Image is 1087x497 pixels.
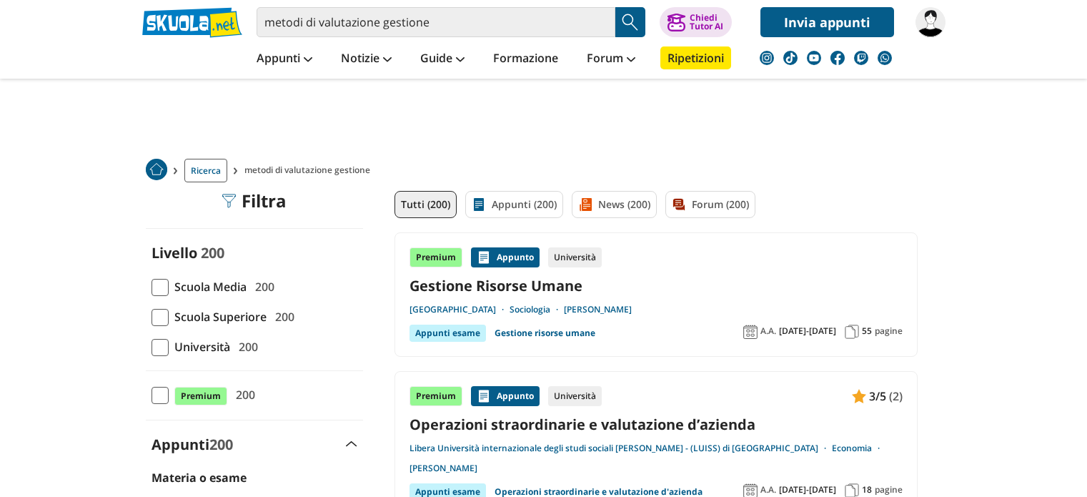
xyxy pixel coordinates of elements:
[346,441,357,447] img: Apri e chiudi sezione
[472,197,486,212] img: Appunti filtro contenuto
[410,325,486,342] div: Appunti esame
[230,385,255,404] span: 200
[852,389,866,403] img: Appunti contenuto
[244,159,376,182] span: metodi di valutazione gestione
[410,247,462,267] div: Premium
[660,46,731,69] a: Ripetizioni
[660,7,732,37] button: ChiediTutor AI
[169,277,247,296] span: Scuola Media
[760,325,776,337] span: A.A.
[672,197,686,212] img: Forum filtro contenuto
[572,191,657,218] a: News (200)
[184,159,227,182] a: Ricerca
[410,415,903,434] a: Operazioni straordinarie e valutazione d’azienda
[615,7,645,37] button: Search Button
[845,325,859,339] img: Pagine
[465,191,563,218] a: Appunti (200)
[209,435,233,454] span: 200
[869,387,886,405] span: 3/5
[417,46,468,72] a: Guide
[222,191,287,211] div: Filtra
[620,11,641,33] img: Cerca appunti, riassunti o versioni
[760,484,776,496] span: A.A.
[201,243,224,262] span: 200
[578,197,592,212] img: News filtro contenuto
[889,387,903,405] span: (2)
[477,389,491,403] img: Appunti contenuto
[146,159,167,180] img: Home
[862,484,872,496] span: 18
[548,386,602,406] div: Università
[665,191,755,218] a: Forum (200)
[779,325,836,337] span: [DATE]-[DATE]
[564,304,632,315] a: [PERSON_NAME]
[169,338,230,356] span: Università
[410,386,462,406] div: Premium
[174,387,227,405] span: Premium
[743,325,758,339] img: Anno accademico
[394,191,457,218] a: Tutti (200)
[490,46,562,72] a: Formazione
[495,325,595,342] a: Gestione risorse umane
[783,51,798,65] img: tiktok
[510,304,564,315] a: Sociologia
[410,304,510,315] a: [GEOGRAPHIC_DATA]
[915,7,945,37] img: LeoTom1962
[832,443,885,454] a: Economia
[471,386,540,406] div: Appunto
[410,443,832,454] a: Libera Università internazionale degli studi sociali [PERSON_NAME] - (LUISS) di [GEOGRAPHIC_DATA]
[878,51,892,65] img: WhatsApp
[169,307,267,326] span: Scuola Superiore
[875,325,903,337] span: pagine
[583,46,639,72] a: Forum
[690,14,723,31] div: Chiedi Tutor AI
[477,250,491,265] img: Appunti contenuto
[548,247,602,267] div: Università
[152,243,197,262] label: Livello
[233,338,258,356] span: 200
[152,470,247,486] label: Materia o esame
[830,51,845,65] img: facebook
[410,463,477,474] a: [PERSON_NAME]
[253,46,316,72] a: Appunti
[249,277,274,296] span: 200
[862,325,872,337] span: 55
[222,194,236,208] img: Filtra filtri mobile
[269,307,294,326] span: 200
[760,51,774,65] img: instagram
[760,7,894,37] a: Invia appunti
[257,7,615,37] input: Cerca appunti, riassunti o versioni
[152,435,233,454] label: Appunti
[471,247,540,267] div: Appunto
[807,51,821,65] img: youtube
[779,484,836,496] span: [DATE]-[DATE]
[854,51,868,65] img: twitch
[337,46,395,72] a: Notizie
[410,276,903,295] a: Gestione Risorse Umane
[146,159,167,182] a: Home
[875,484,903,496] span: pagine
